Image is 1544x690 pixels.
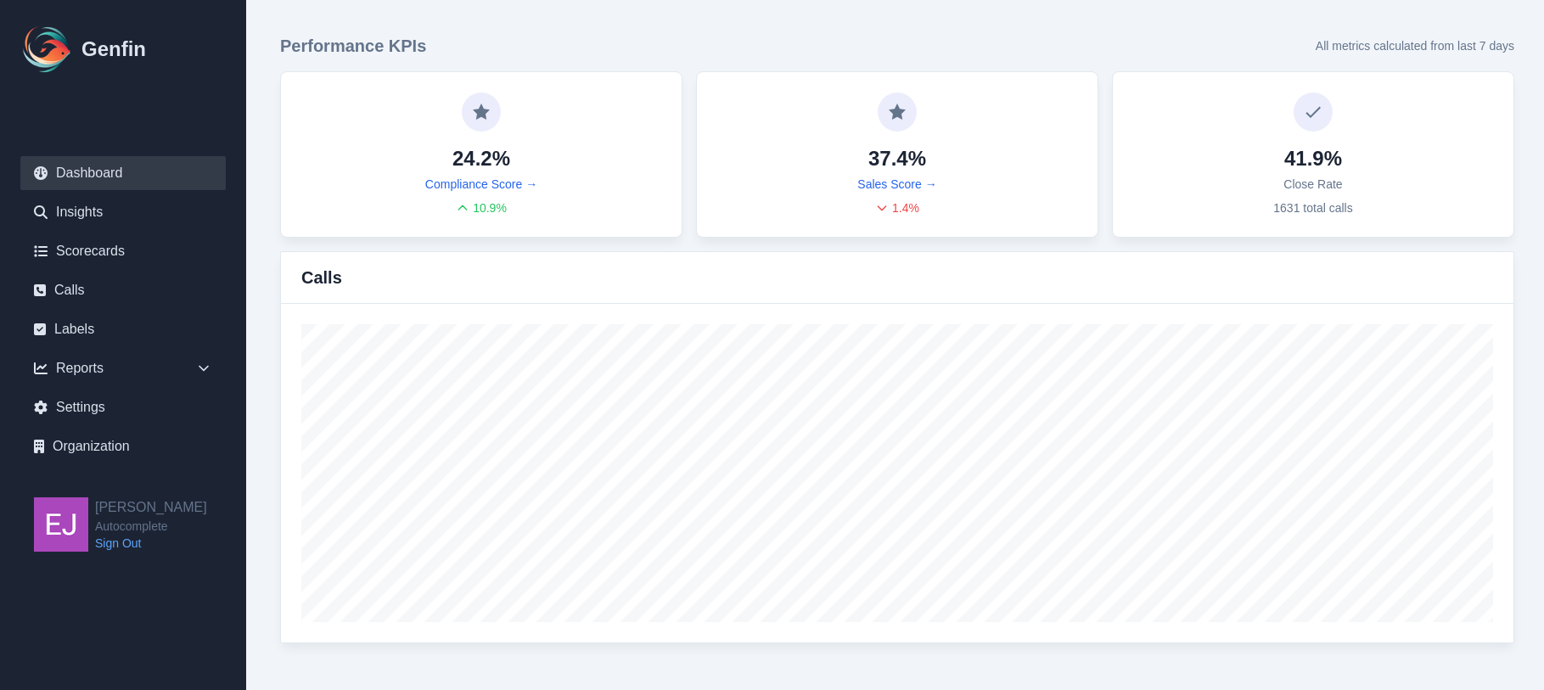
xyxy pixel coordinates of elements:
[20,234,226,268] a: Scorecards
[1316,37,1514,54] p: All metrics calculated from last 7 days
[857,176,936,193] a: Sales Score →
[95,497,207,518] h2: [PERSON_NAME]
[456,199,507,216] div: 10.9 %
[875,199,919,216] div: 1.4 %
[95,518,207,535] span: Autocomplete
[20,195,226,229] a: Insights
[452,145,510,172] h4: 24.2%
[20,390,226,424] a: Settings
[425,176,537,193] a: Compliance Score →
[1284,145,1342,172] h4: 41.9%
[20,156,226,190] a: Dashboard
[20,312,226,346] a: Labels
[20,351,226,385] div: Reports
[20,22,75,76] img: Logo
[868,145,926,172] h4: 37.4%
[20,273,226,307] a: Calls
[1273,199,1352,216] p: 1631 total calls
[1283,176,1342,193] p: Close Rate
[81,36,146,63] h1: Genfin
[95,535,207,552] a: Sign Out
[301,266,342,289] h3: Calls
[20,429,226,463] a: Organization
[34,497,88,552] img: EJ Palo
[280,34,426,58] h3: Performance KPIs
